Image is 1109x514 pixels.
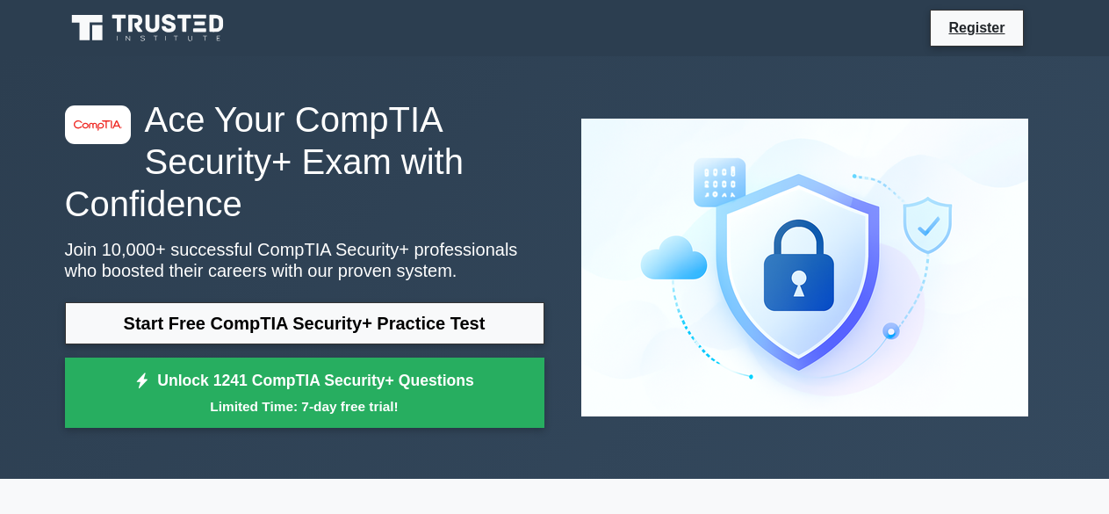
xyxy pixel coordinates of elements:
[65,302,544,344] a: Start Free CompTIA Security+ Practice Test
[65,98,544,225] h1: Ace Your CompTIA Security+ Exam with Confidence
[65,358,544,428] a: Unlock 1241 CompTIA Security+ QuestionsLimited Time: 7-day free trial!
[938,17,1015,39] a: Register
[87,396,522,416] small: Limited Time: 7-day free trial!
[65,239,544,281] p: Join 10,000+ successful CompTIA Security+ professionals who boosted their careers with our proven...
[567,105,1042,431] img: CompTIA Security+ Preview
